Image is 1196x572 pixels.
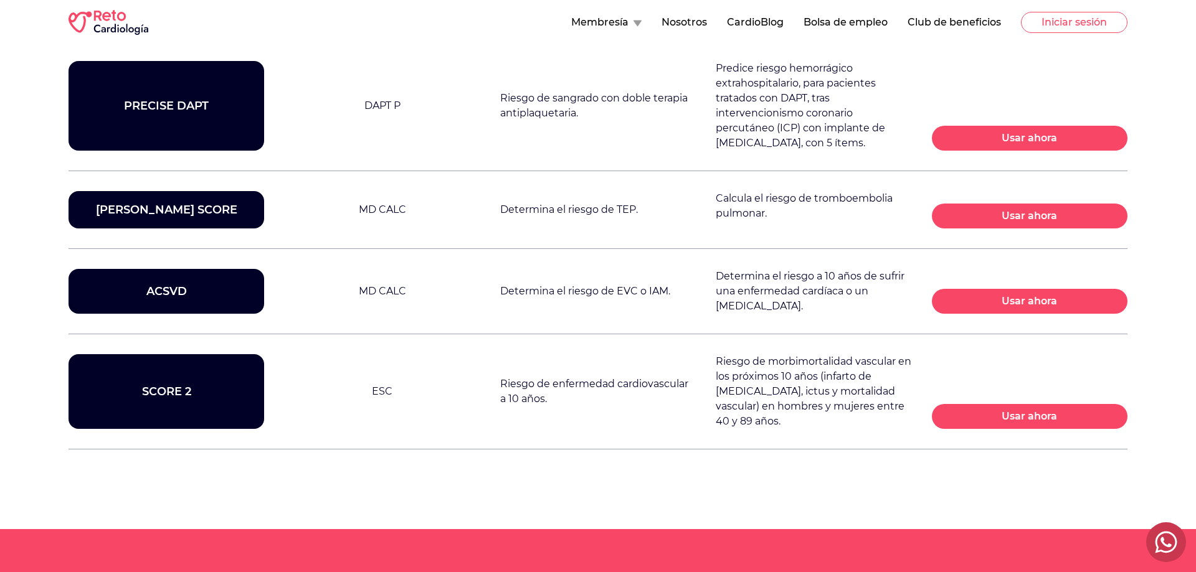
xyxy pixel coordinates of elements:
[932,204,1127,228] button: Usar ahora
[571,15,642,30] button: Membresía
[716,270,904,312] span: Determina el riesgo a 10 años de sufrir una enfermedad cardíaca o un [MEDICAL_DATA].
[500,202,696,217] div: Determina el riesgo de TEP.
[69,87,264,124] div: PRECISE DAPT
[932,289,1127,314] button: Usar ahora
[1021,12,1127,33] button: Iniciar sesión
[932,404,1127,429] button: Usar ahora
[500,377,696,406] div: Riesgo de enfermedad cardiovascular a 10 años.
[69,10,148,35] img: RETO Cardio Logo
[364,98,401,113] div: DAPT P
[372,384,392,399] div: ESC
[804,15,888,30] button: Bolsa de empleo
[69,273,264,310] div: ACSVD
[500,284,696,299] div: Determina el riesgo de EVC o IAM.
[69,191,264,228] div: [PERSON_NAME] SCORE
[727,15,784,30] button: CardioBlog
[908,15,1001,30] button: Club de beneficios
[500,91,696,121] div: Riesgo de sangrado con doble terapia antiplaquetaria.
[662,15,707,30] button: Nosotros
[932,126,1127,151] button: Usar ahora
[716,192,893,219] span: Calcula el riesgo de tromboembolia pulmonar.
[716,355,911,427] span: Riesgo de morbimortalidad vascular en los próximos 10 años (infarto de [MEDICAL_DATA], ictus y mo...
[359,202,406,217] div: MD CALC
[716,62,885,149] span: Predice riesgo hemorrágico extrahospitalario, para pacientes tratados con DAPT, tras intervencion...
[69,373,264,410] div: SCORE 2
[359,284,406,299] div: MD CALC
